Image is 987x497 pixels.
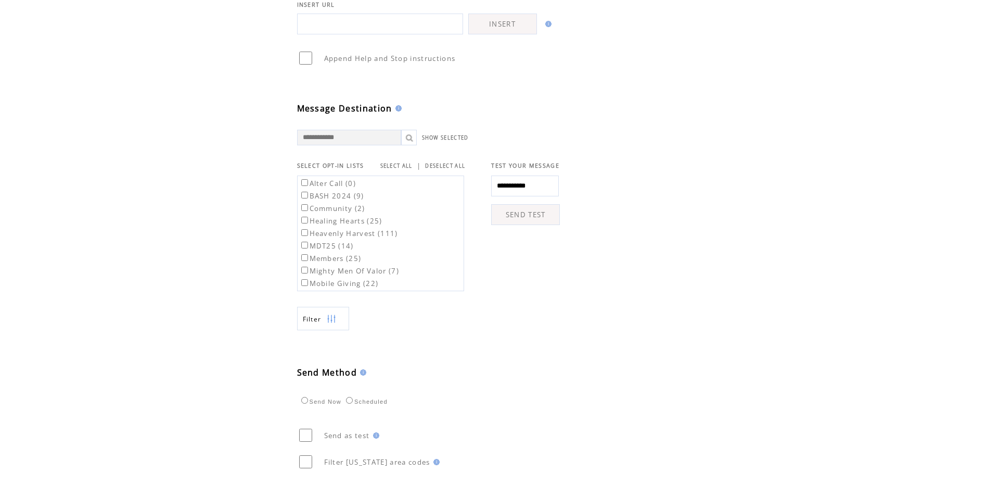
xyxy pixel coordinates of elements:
[324,431,370,440] span: Send as test
[301,179,308,186] input: Alter Call (0)
[301,192,308,198] input: BASH 2024 (9)
[299,279,379,288] label: Mobile Giving (22)
[542,21,552,27] img: help.gif
[324,457,430,467] span: Filter [US_STATE] area codes
[299,399,341,405] label: Send Now
[297,367,357,378] span: Send Method
[299,179,356,188] label: Alter Call (0)
[491,162,559,169] span: TEST YOUR MESSAGE
[303,315,322,324] span: Show filters
[417,161,421,170] span: |
[301,229,308,236] input: Heavenly Harvest (111)
[301,242,308,249] input: MDT25 (14)
[299,229,398,238] label: Heavenly Harvest (111)
[425,163,465,169] a: DESELECT ALL
[392,105,402,111] img: help.gif
[491,204,560,225] a: SEND TEST
[297,1,335,8] span: INSERT URL
[346,397,353,404] input: Scheduled
[299,204,365,213] label: Community (2)
[297,162,364,169] span: SELECT OPT-IN LISTS
[370,432,379,439] img: help.gif
[301,279,308,286] input: Mobile Giving (22)
[301,267,308,274] input: Mighty Men Of Valor (7)
[299,191,364,201] label: BASH 2024 (9)
[297,307,349,330] a: Filter
[299,241,354,251] label: MDT25 (14)
[299,254,362,263] label: Members (25)
[343,399,388,405] label: Scheduled
[299,266,400,276] label: Mighty Men Of Valor (7)
[422,134,469,141] a: SHOW SELECTED
[299,216,382,226] label: Healing Hearts (25)
[301,254,308,261] input: Members (25)
[468,14,537,34] a: INSERT
[324,54,456,63] span: Append Help and Stop instructions
[301,204,308,211] input: Community (2)
[301,217,308,223] input: Healing Hearts (25)
[297,103,392,114] span: Message Destination
[430,459,440,465] img: help.gif
[327,307,336,331] img: filters.png
[301,397,308,404] input: Send Now
[380,163,413,169] a: SELECT ALL
[357,369,366,376] img: help.gif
